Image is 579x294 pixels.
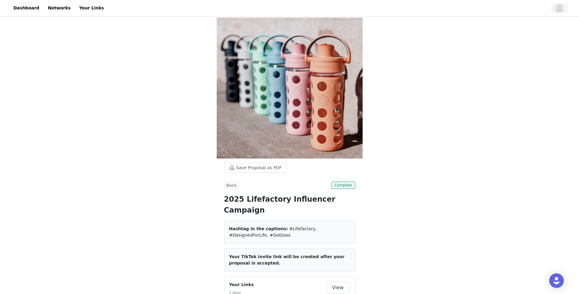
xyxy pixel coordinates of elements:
a: Your Links [75,1,108,15]
img: campaign image [217,18,363,159]
div: Open Intercom Messenger [549,273,564,288]
a: Dashboard [10,1,43,15]
a: Networks [44,1,74,15]
span: Your TikTok invite link will be created after your proposal is accepted. [229,254,345,265]
h4: Your Links [229,282,254,288]
button: View [326,282,350,294]
span: Hashtag in the captions: [229,226,288,231]
button: Save Proposal as PDF [224,163,287,173]
span: #Lifefactory, #DesignedForLife, #GoGlass [229,226,317,238]
button: Back [224,182,239,189]
span: Complete [332,182,355,189]
h1: 2025 Lifefactory Influencer Campaign [224,194,355,216]
div: avatar [557,3,562,13]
